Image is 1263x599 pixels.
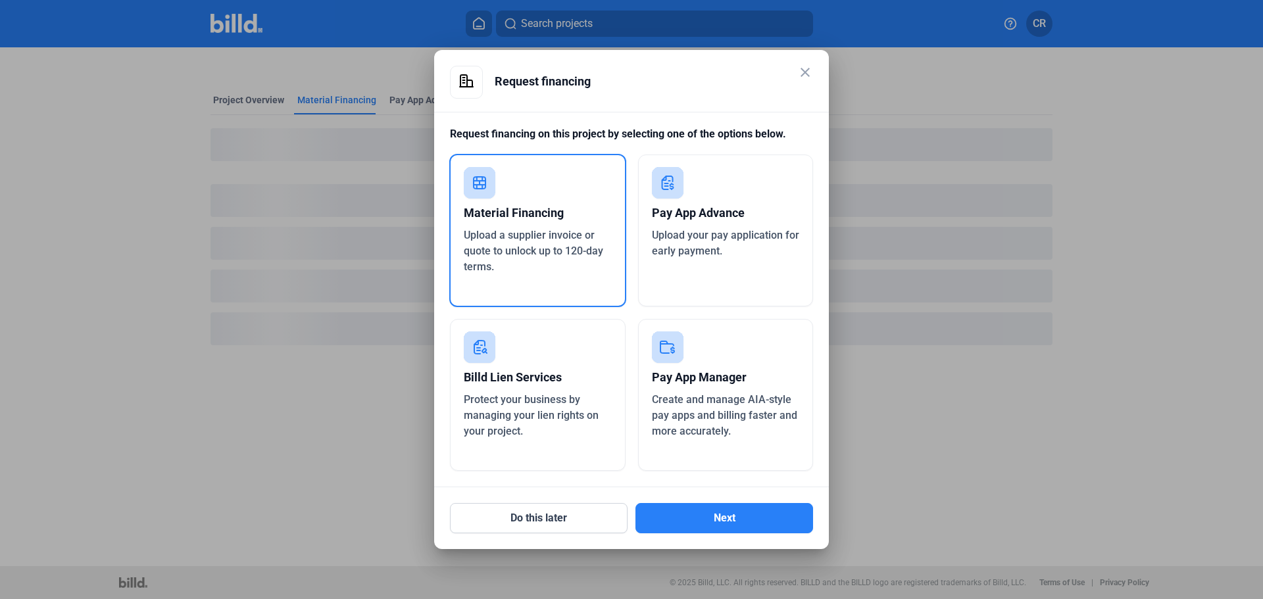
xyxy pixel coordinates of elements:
[464,199,612,228] div: Material Financing
[652,229,799,257] span: Upload your pay application for early payment.
[464,393,599,437] span: Protect your business by managing your lien rights on your project.
[450,503,628,533] button: Do this later
[464,363,612,392] div: Billd Lien Services
[797,64,813,80] mat-icon: close
[464,229,603,273] span: Upload a supplier invoice or quote to unlock up to 120-day terms.
[652,199,800,228] div: Pay App Advance
[450,126,813,155] div: Request financing on this project by selecting one of the options below.
[495,66,813,97] div: Request financing
[652,363,800,392] div: Pay App Manager
[652,393,797,437] span: Create and manage AIA-style pay apps and billing faster and more accurately.
[635,503,813,533] button: Next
